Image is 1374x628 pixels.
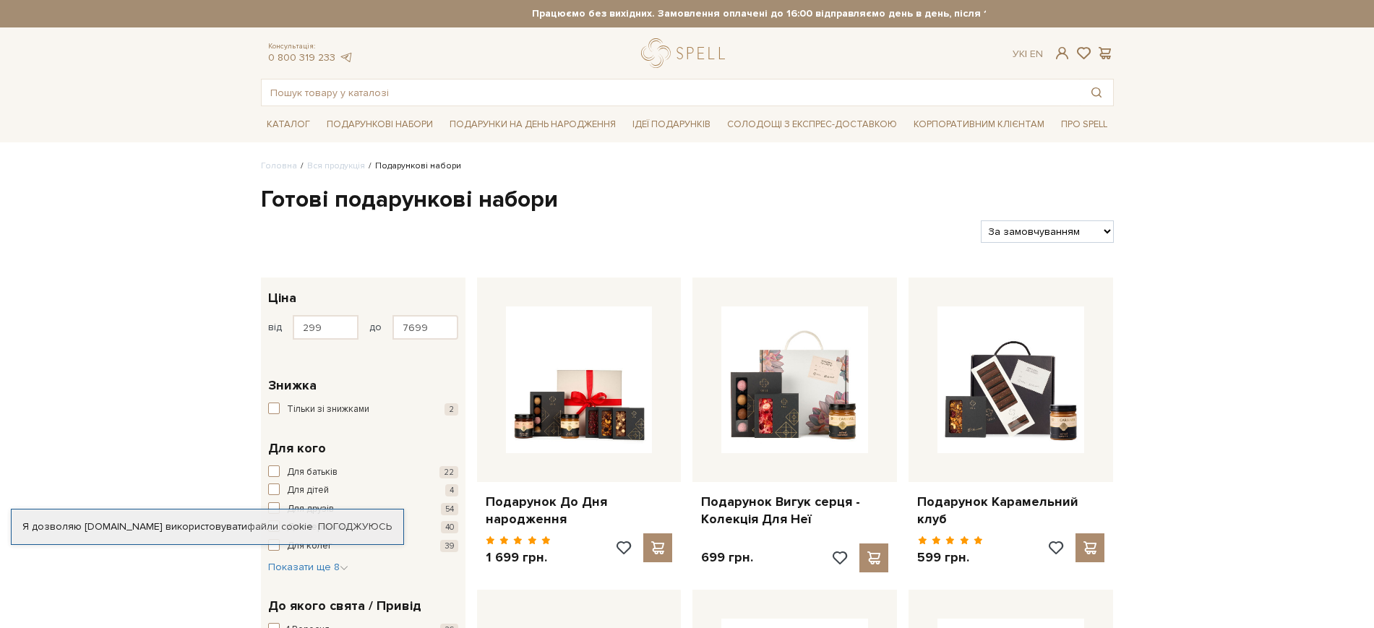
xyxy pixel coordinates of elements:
strong: Працюємо без вихідних. Замовлення оплачені до 16:00 відправляємо день в день, після 16:00 - насту... [389,7,1242,20]
input: Пошук товару у каталозі [262,79,1080,106]
span: від [268,321,282,334]
span: Показати ще 8 [268,561,348,573]
span: 54 [441,503,458,515]
p: 1 699 грн. [486,549,551,566]
button: Пошук товару у каталозі [1080,79,1113,106]
a: telegram [339,51,353,64]
button: Для батьків 22 [268,465,458,480]
a: Погоджуюсь [318,520,392,533]
span: Знижка [268,376,317,395]
input: Ціна [392,315,458,340]
p: 699 грн. [701,549,753,566]
div: Ук [1013,48,1043,61]
button: Для колег 39 [268,539,458,554]
span: 22 [439,466,458,478]
span: Ціна [268,288,296,308]
li: Подарункові набори [365,160,461,173]
p: 599 грн. [917,549,983,566]
span: 40 [441,521,458,533]
h1: Готові подарункові набори [261,185,1114,215]
a: Корпоративним клієнтам [908,112,1050,137]
span: Для кого [268,439,326,458]
span: Для колег [287,539,332,554]
span: Для батьків [287,465,338,480]
button: Для дітей 4 [268,483,458,498]
span: Подарункові набори [321,113,439,136]
span: Про Spell [1055,113,1113,136]
span: | [1025,48,1027,60]
div: Я дозволяю [DOMAIN_NAME] використовувати [12,520,403,533]
button: Для друзів 54 [268,502,458,517]
span: 4 [445,484,458,496]
span: Подарунки на День народження [444,113,622,136]
a: logo [641,38,731,68]
a: Подарунок Карамельний клуб [917,494,1104,528]
span: Каталог [261,113,316,136]
a: En [1030,48,1043,60]
span: до [369,321,382,334]
span: 39 [440,540,458,552]
button: Показати ще 8 [268,560,348,575]
a: Вся продукція [307,160,365,171]
span: Тільки зі знижками [287,403,369,417]
button: Тільки зі знижками 2 [268,403,458,417]
span: Консультація: [268,42,353,51]
a: 0 800 319 233 [268,51,335,64]
a: Подарунок Вигук серця - Колекція Для Неї [701,494,888,528]
span: 2 [445,403,458,416]
a: Солодощі з експрес-доставкою [721,112,903,137]
a: Головна [261,160,297,171]
span: Для дітей [287,483,329,498]
span: До якого свята / Привід [268,596,421,616]
input: Ціна [293,315,358,340]
a: Подарунок До Дня народження [486,494,673,528]
span: Для друзів [287,502,334,517]
span: Ідеї подарунків [627,113,716,136]
a: файли cookie [247,520,313,533]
